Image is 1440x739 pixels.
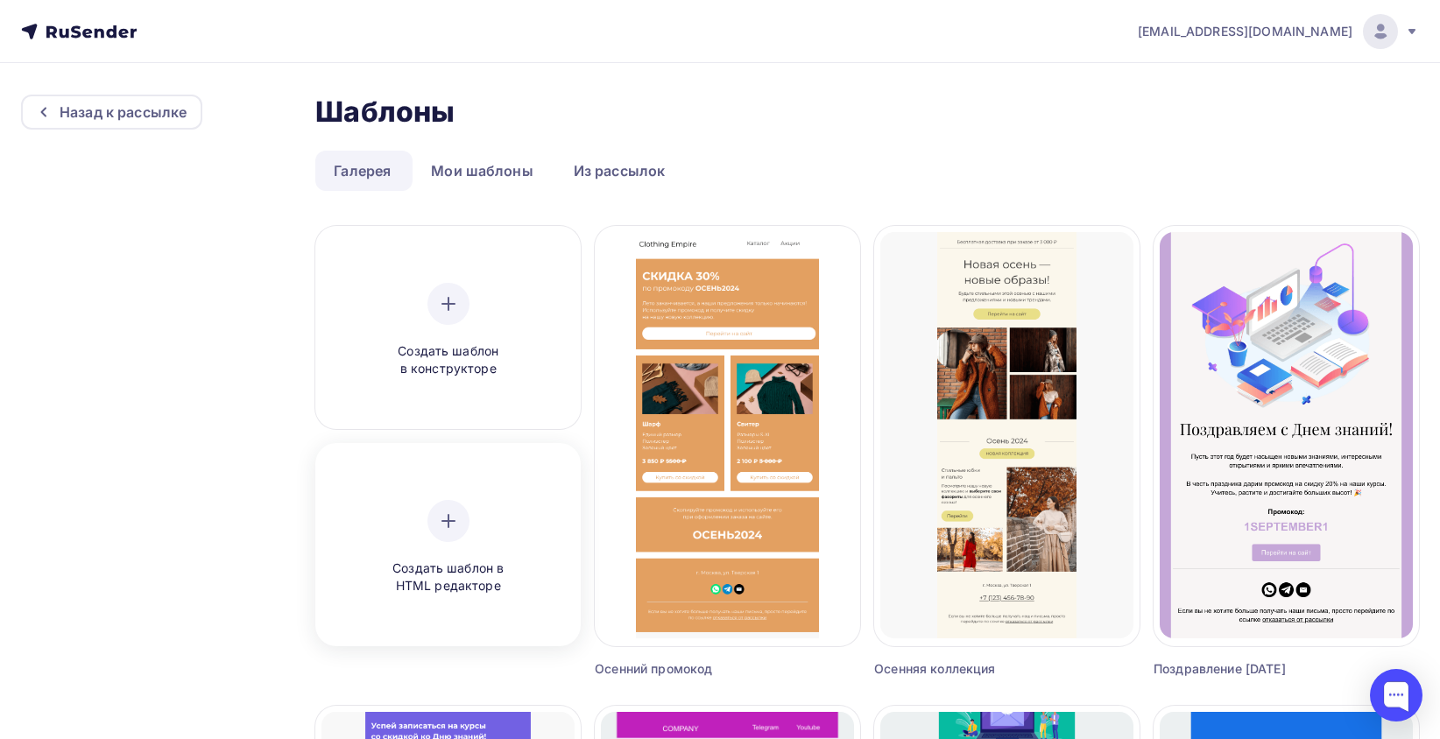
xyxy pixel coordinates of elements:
[595,660,794,678] div: Осенний промокод
[413,151,552,191] a: Мои шаблоны
[60,102,187,123] div: Назад к рассылке
[555,151,684,191] a: Из рассылок
[315,151,409,191] a: Галерея
[365,342,532,378] span: Создать шаблон в конструкторе
[874,660,1073,678] div: Осенняя коллекция
[315,95,455,130] h2: Шаблоны
[1138,14,1419,49] a: [EMAIL_ADDRESS][DOMAIN_NAME]
[1138,23,1352,40] span: [EMAIL_ADDRESS][DOMAIN_NAME]
[365,560,532,595] span: Создать шаблон в HTML редакторе
[1154,660,1352,678] div: Поздравление [DATE]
